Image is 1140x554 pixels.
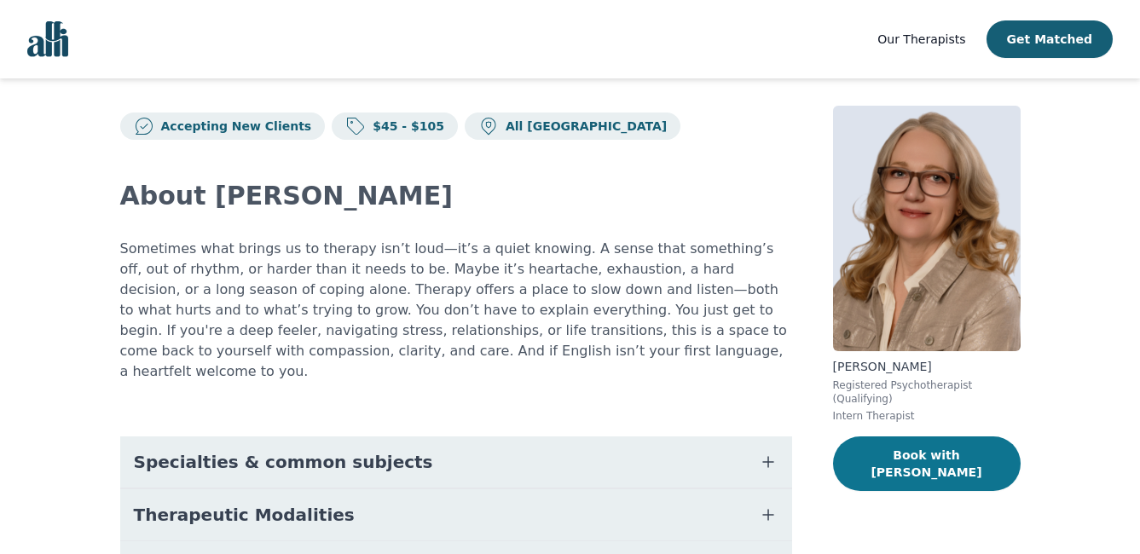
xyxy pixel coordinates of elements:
span: Therapeutic Modalities [134,503,355,527]
button: Book with [PERSON_NAME] [833,436,1021,491]
h2: About [PERSON_NAME] [120,181,792,211]
p: Registered Psychotherapist (Qualifying) [833,378,1021,406]
button: Specialties & common subjects [120,436,792,488]
button: Get Matched [987,20,1113,58]
a: Our Therapists [877,29,965,49]
p: Accepting New Clients [154,118,312,135]
p: Intern Therapist [833,409,1021,423]
button: Therapeutic Modalities [120,489,792,540]
img: alli logo [27,21,68,57]
p: Sometimes what brings us to therapy isn’t loud—it’s a quiet knowing. A sense that something’s off... [120,239,792,382]
img: Siobhan_Chandler [833,106,1021,351]
p: $45 - $105 [366,118,444,135]
p: All [GEOGRAPHIC_DATA] [499,118,667,135]
p: [PERSON_NAME] [833,358,1021,375]
span: Specialties & common subjects [134,450,433,474]
span: Our Therapists [877,32,965,46]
